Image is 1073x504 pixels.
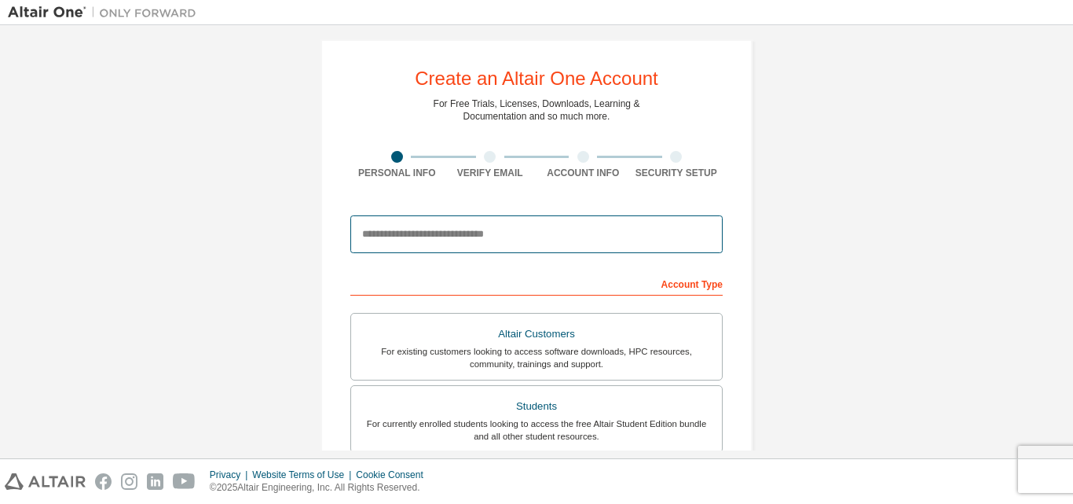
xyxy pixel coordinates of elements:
div: Create an Altair One Account [415,69,658,88]
img: Altair One [8,5,204,20]
div: Account Info [536,167,630,179]
div: For currently enrolled students looking to access the free Altair Student Edition bundle and all ... [361,418,712,443]
div: Verify Email [444,167,537,179]
img: instagram.svg [121,473,137,490]
div: Privacy [210,469,252,481]
div: Cookie Consent [356,469,432,481]
img: altair_logo.svg [5,473,86,490]
div: Account Type [350,270,723,296]
div: Altair Customers [361,323,712,345]
div: Website Terms of Use [252,469,356,481]
p: © 2025 Altair Engineering, Inc. All Rights Reserved. [210,481,433,495]
div: Security Setup [630,167,723,179]
img: linkedin.svg [147,473,163,490]
div: Students [361,395,712,418]
div: For existing customers looking to access software downloads, HPC resources, community, trainings ... [361,345,712,370]
img: youtube.svg [173,473,196,490]
img: facebook.svg [95,473,112,490]
div: For Free Trials, Licenses, Downloads, Learning & Documentation and so much more. [434,97,640,123]
div: Personal Info [350,167,444,179]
